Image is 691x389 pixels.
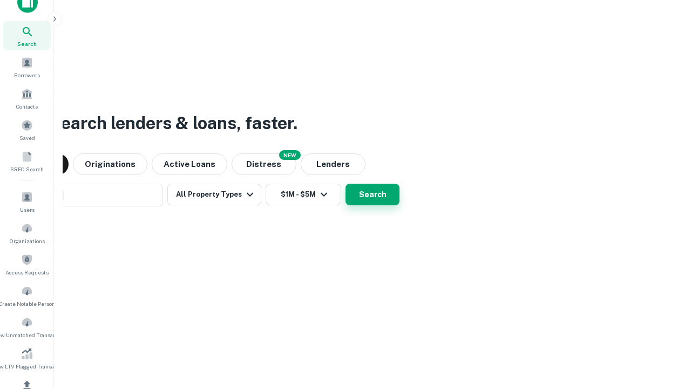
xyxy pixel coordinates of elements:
[3,115,51,144] a: Saved
[16,102,38,111] span: Contacts
[20,205,35,214] span: Users
[279,150,301,160] div: NEW
[3,312,51,341] a: Review Unmatched Transactions
[3,52,51,82] a: Borrowers
[232,153,296,175] button: Search distressed loans with lien and other non-mortgage details.
[49,110,297,136] h3: Search lenders & loans, faster.
[3,146,51,176] a: SREO Search
[3,344,51,373] a: Review LTV Flagged Transactions
[14,71,40,79] span: Borrowers
[266,184,341,205] button: $1M - $5M
[17,39,37,48] span: Search
[3,250,51,279] a: Access Requests
[152,153,227,175] button: Active Loans
[167,184,261,205] button: All Property Types
[73,153,147,175] button: Originations
[10,165,44,173] span: SREO Search
[3,84,51,113] a: Contacts
[3,21,51,50] a: Search
[5,268,49,277] span: Access Requests
[19,133,35,142] span: Saved
[3,218,51,247] a: Organizations
[301,153,365,175] button: Lenders
[10,237,45,245] span: Organizations
[3,187,51,216] a: Users
[345,184,399,205] button: Search
[637,303,691,354] iframe: Chat Widget
[3,281,51,310] a: Create Notable Person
